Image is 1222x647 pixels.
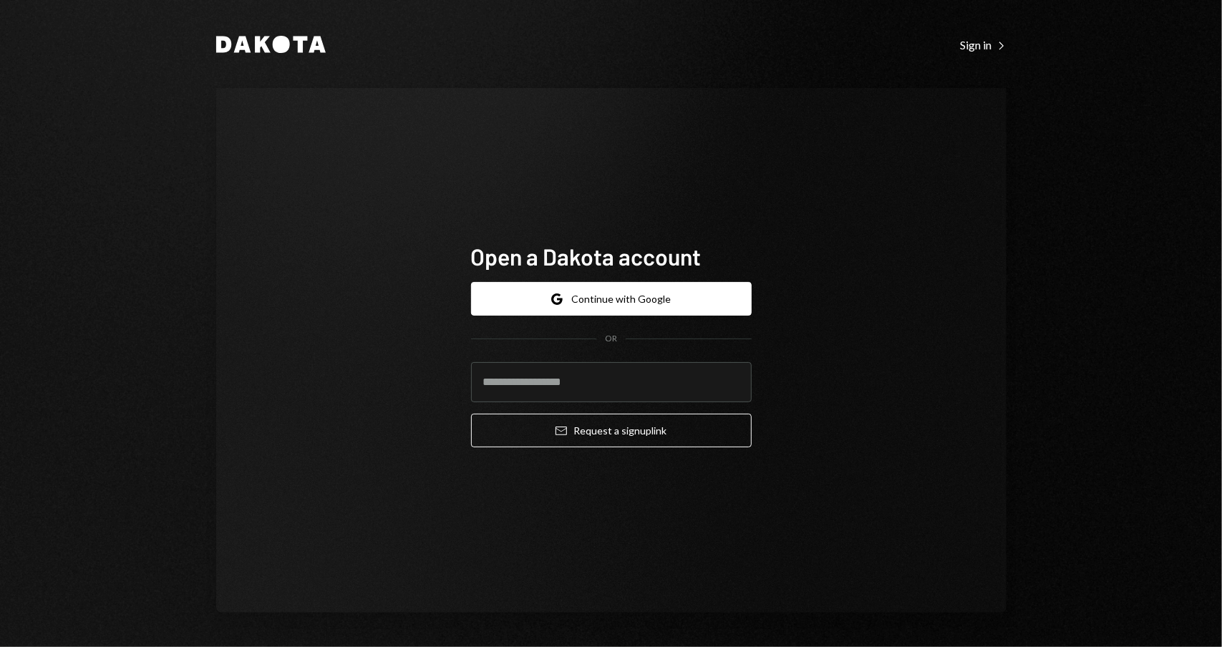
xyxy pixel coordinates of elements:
[961,38,1007,52] div: Sign in
[471,414,752,447] button: Request a signuplink
[961,37,1007,52] a: Sign in
[471,282,752,316] button: Continue with Google
[471,242,752,271] h1: Open a Dakota account
[605,333,617,345] div: OR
